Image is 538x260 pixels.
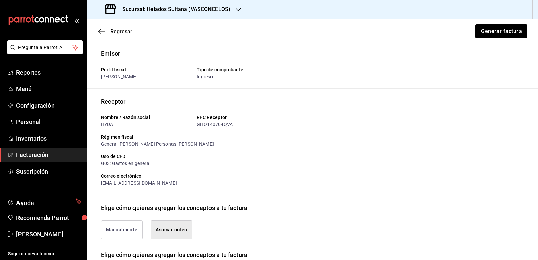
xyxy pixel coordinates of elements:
[197,121,287,128] div: GHO140704QVA
[197,66,287,73] div: Tipo de comprobante
[101,153,383,160] div: Uso de CFDI
[197,73,287,80] div: Ingreso
[16,117,82,126] span: Personal
[101,73,191,80] div: [PERSON_NAME]
[16,134,82,143] span: Inventarios
[101,49,525,58] p: Emisor
[475,24,527,38] button: Generar factura
[98,28,132,35] button: Regresar
[101,66,191,73] div: Perfil fiscal
[101,141,383,148] div: General [PERSON_NAME] Personas [PERSON_NAME]
[110,28,132,35] span: Regresar
[16,198,73,206] span: Ayuda
[5,49,83,56] a: Pregunta a Parrot AI
[101,121,191,128] div: HYDAL
[16,68,82,77] span: Reportes
[18,44,72,51] span: Pregunta a Parrot AI
[16,213,82,222] span: Recomienda Parrot
[101,160,383,167] div: G03: Gastos en general
[101,203,247,212] div: Elige cómo quieres agregar los conceptos a tu factura
[117,5,230,13] h3: Sucursal: Helados Sultana (VASCONCELOS)
[101,114,191,121] div: Nombre / Razón social
[16,84,82,94] span: Menú
[7,40,83,54] button: Pregunta a Parrot AI
[101,250,247,259] div: Elige cómo quieres agregar los conceptos a tu factura
[16,230,82,239] span: [PERSON_NAME]
[101,173,383,180] div: Correo electrónico
[151,220,192,239] button: Asociar orden
[74,17,79,23] button: open_drawer_menu
[8,250,82,257] span: Sugerir nueva función
[197,114,287,121] div: RFC Receptor
[16,167,82,176] span: Suscripción
[101,180,383,187] div: [EMAIL_ADDRESS][DOMAIN_NAME]
[16,150,82,159] span: Facturación
[101,134,383,141] div: Régimen fiscal
[101,220,143,239] button: Manualmente
[101,97,525,106] p: Receptor
[16,101,82,110] span: Configuración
